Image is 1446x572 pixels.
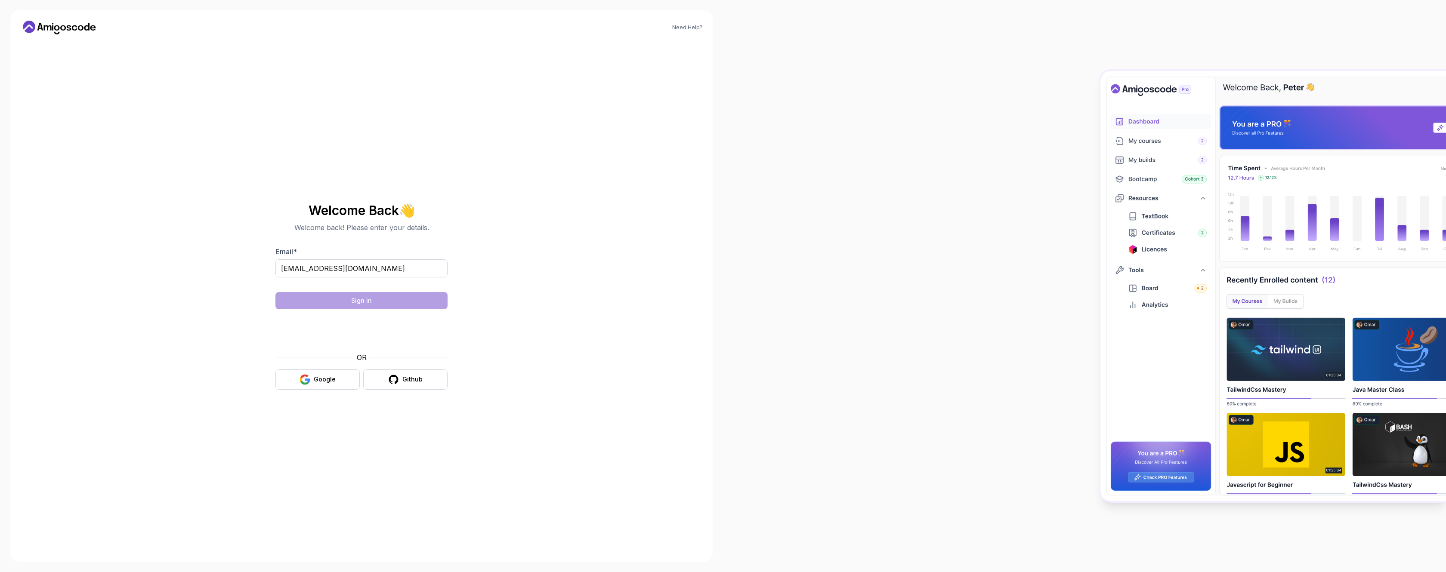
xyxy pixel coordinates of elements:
button: Sign in [275,292,448,309]
img: Amigoscode Dashboard [1100,71,1446,501]
button: Google [275,369,360,390]
a: Home link [21,21,98,34]
button: Github [363,369,448,390]
p: OR [357,352,367,363]
input: Enter your email [275,259,448,277]
a: Need Help? [672,24,702,31]
h2: Welcome Back [275,203,448,217]
label: Email * [275,247,297,256]
div: Sign in [351,296,372,305]
div: Github [402,375,423,384]
span: 👋 [399,203,414,217]
div: Google [314,375,336,384]
p: Welcome back! Please enter your details. [275,222,448,233]
iframe: Widget containing checkbox for hCaptcha security challenge [297,314,426,347]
